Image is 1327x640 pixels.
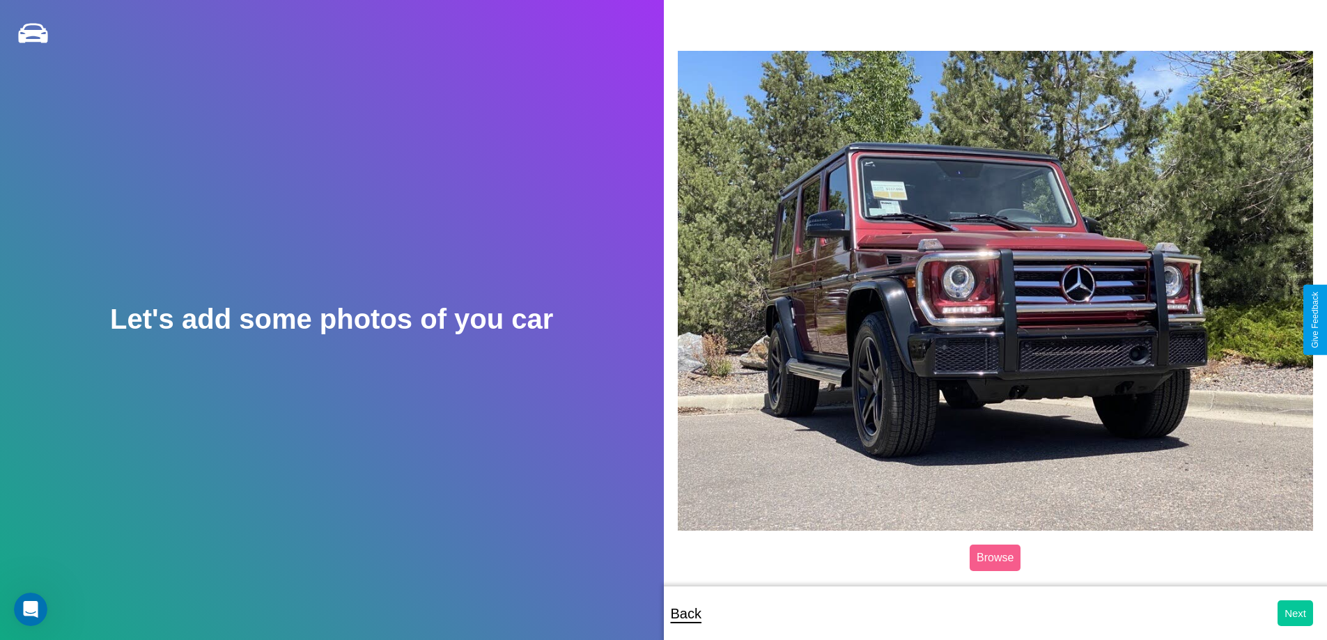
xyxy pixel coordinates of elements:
[678,51,1314,530] img: posted
[671,601,701,626] p: Back
[110,304,553,335] h2: Let's add some photos of you car
[970,545,1021,571] label: Browse
[1278,600,1313,626] button: Next
[1310,292,1320,348] div: Give Feedback
[14,593,47,626] iframe: Intercom live chat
